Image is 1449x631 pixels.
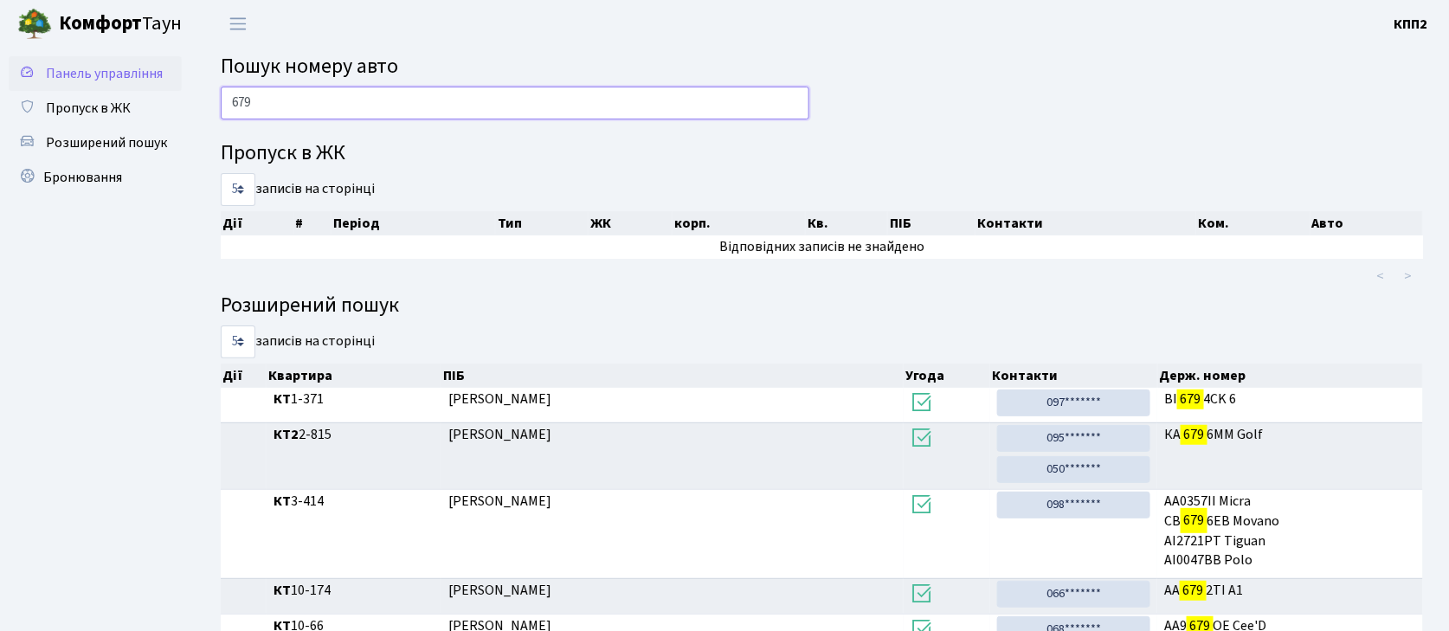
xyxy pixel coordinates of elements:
th: Контакти [976,211,1196,235]
h4: Пропуск в ЖК [221,141,1423,166]
mark: 679 [1181,422,1207,447]
span: [PERSON_NAME] [448,492,551,511]
th: # [294,211,332,235]
th: корп. [673,211,807,235]
label: записів на сторінці [221,325,375,358]
select: записів на сторінці [221,173,255,206]
mark: 679 [1177,387,1203,411]
mark: 679 [1180,578,1206,602]
select: записів на сторінці [221,325,255,358]
mark: 679 [1181,508,1207,532]
span: 2-815 [274,425,435,445]
th: ПІБ [441,364,904,388]
b: КТ [274,581,291,600]
input: Пошук [221,87,809,119]
button: Переключити навігацію [216,10,260,38]
th: Держ. номер [1158,364,1424,388]
span: [PERSON_NAME] [448,425,551,444]
b: КТ [274,492,291,511]
th: Контакти [990,364,1158,388]
span: AA0357II Micra СВ 6ЕВ Movano AI2721PT Tiguan AI0047BB Polo [1164,492,1416,570]
span: [PERSON_NAME] [448,581,551,600]
td: Відповідних записів не знайдено [221,235,1423,259]
b: Комфорт [59,10,142,37]
th: Дії [221,211,294,235]
span: КА 6ММ Golf [1164,425,1416,445]
span: Розширений пошук [46,133,167,152]
span: 10-174 [274,581,435,601]
span: Бронювання [43,168,122,187]
span: 1-371 [274,390,435,409]
th: ЖК [589,211,673,235]
span: Панель управління [46,64,163,83]
th: Дії [221,364,267,388]
b: КТ2 [274,425,299,444]
a: Пропуск в ЖК [9,91,182,126]
a: КПП2 [1394,14,1428,35]
th: Авто [1311,211,1424,235]
span: Пропуск в ЖК [46,99,131,118]
span: 3-414 [274,492,435,512]
a: Розширений пошук [9,126,182,160]
span: BI 4CK 6 [1164,390,1416,409]
b: КПП2 [1394,15,1428,34]
a: Бронювання [9,160,182,195]
th: Кв. [806,211,888,235]
th: Квартира [267,364,441,388]
span: Таун [59,10,182,39]
span: Пошук номеру авто [221,51,398,81]
span: АА 2ТІ A1 [1164,581,1416,601]
img: logo.png [17,7,52,42]
th: Тип [496,211,589,235]
h4: Розширений пошук [221,293,1423,319]
th: Ком. [1196,211,1311,235]
a: Панель управління [9,56,182,91]
span: [PERSON_NAME] [448,390,551,409]
label: записів на сторінці [221,173,375,206]
th: ПІБ [888,211,976,235]
b: КТ [274,390,291,409]
th: Період [332,211,496,235]
th: Угода [904,364,990,388]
